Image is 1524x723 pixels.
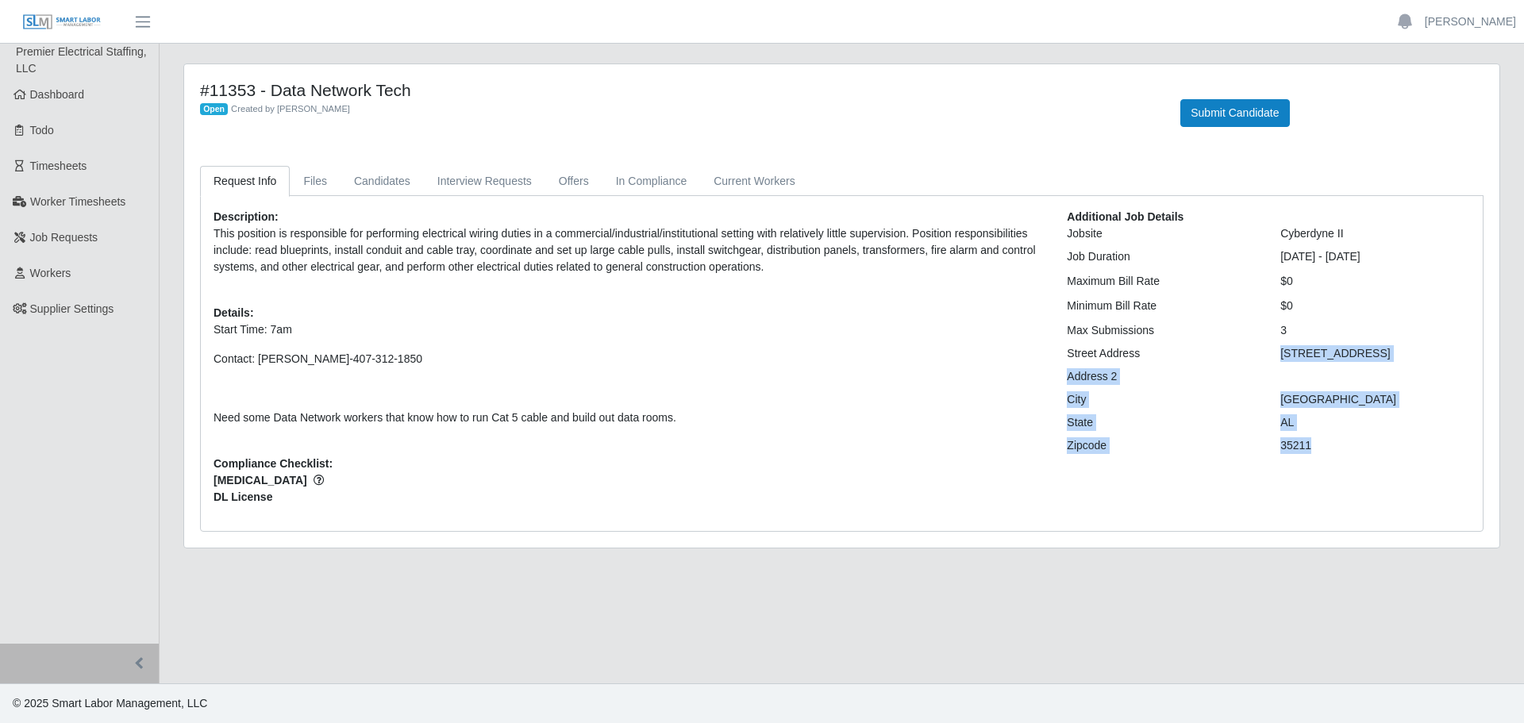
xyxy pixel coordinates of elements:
[341,166,424,197] a: Candidates
[1055,368,1268,385] div: Address 2
[1055,273,1268,290] div: Maximum Bill Rate
[214,410,1043,426] p: Need some Data Network workers that know how to run Cat 5 cable and build out data rooms.
[30,124,54,137] span: Todo
[1055,437,1268,454] div: Zipcode
[545,166,602,197] a: Offers
[290,166,341,197] a: Files
[1268,414,1482,431] div: AL
[22,13,102,31] img: SLM Logo
[1268,437,1482,454] div: 35211
[1268,298,1482,314] div: $0
[214,306,254,319] b: Details:
[30,302,114,315] span: Supplier Settings
[214,472,1043,489] span: [MEDICAL_DATA]
[1055,298,1268,314] div: Minimum Bill Rate
[1268,345,1482,362] div: [STREET_ADDRESS]
[1268,273,1482,290] div: $0
[700,166,808,197] a: Current Workers
[1268,225,1482,242] div: Cyberdyne II
[214,457,333,470] b: Compliance Checklist:
[1055,322,1268,339] div: Max Submissions
[1055,414,1268,431] div: State
[30,231,98,244] span: Job Requests
[214,321,1043,338] p: Start Time: 7am
[1055,225,1268,242] div: Jobsite
[200,103,228,116] span: Open
[200,80,1156,100] h4: #11353 - Data Network Tech
[214,351,1043,367] p: Contact: [PERSON_NAME]-407-312-1850
[214,210,279,223] b: Description:
[13,697,207,710] span: © 2025 Smart Labor Management, LLC
[1055,391,1268,408] div: City
[30,160,87,172] span: Timesheets
[424,166,545,197] a: Interview Requests
[1425,13,1516,30] a: [PERSON_NAME]
[602,166,701,197] a: In Compliance
[1055,248,1268,265] div: Job Duration
[200,166,290,197] a: Request Info
[30,88,85,101] span: Dashboard
[214,225,1043,275] p: This position is responsible for performing electrical wiring duties in a commercial/industrial/i...
[16,45,147,75] span: Premier Electrical Staffing, LLC
[1268,391,1482,408] div: [GEOGRAPHIC_DATA]
[30,267,71,279] span: Workers
[1067,210,1183,223] b: Additional Job Details
[231,104,350,113] span: Created by [PERSON_NAME]
[1180,99,1289,127] button: Submit Candidate
[1268,322,1482,339] div: 3
[214,489,1043,506] span: DL License
[30,195,125,208] span: Worker Timesheets
[1055,345,1268,362] div: Street Address
[1268,248,1482,265] div: [DATE] - [DATE]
